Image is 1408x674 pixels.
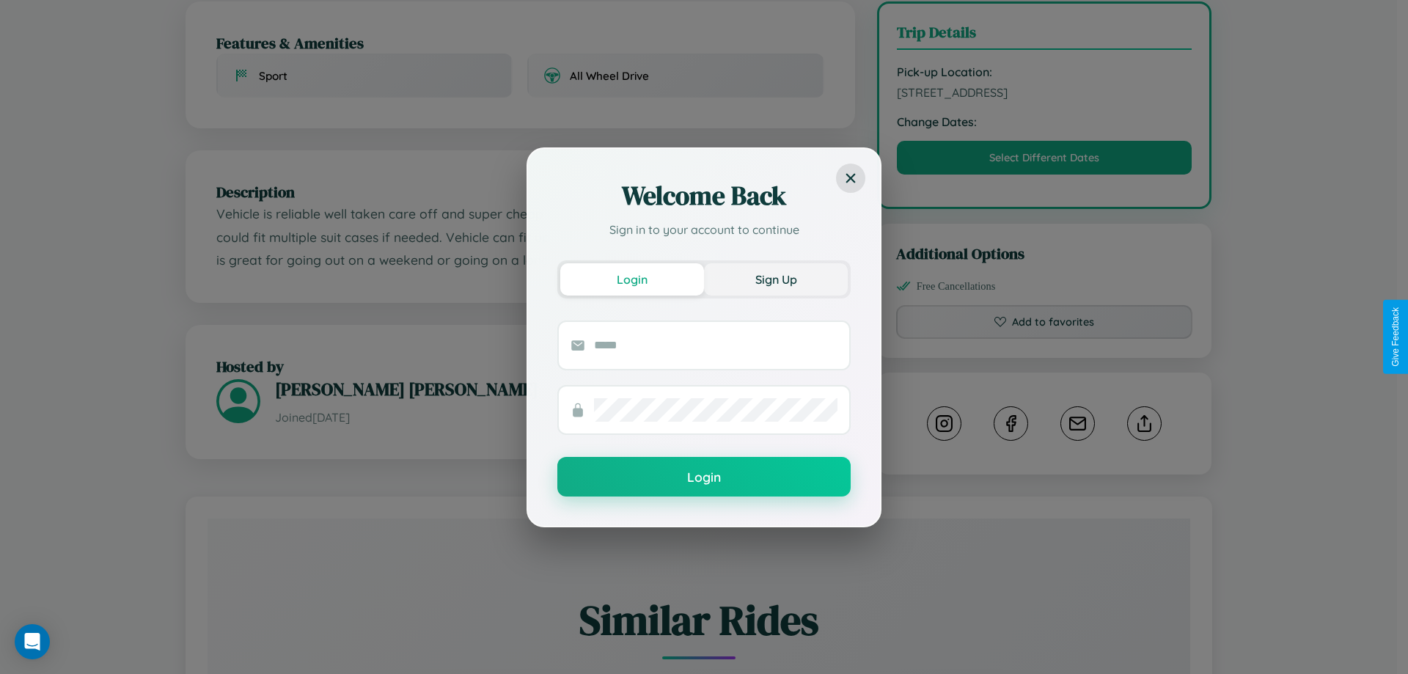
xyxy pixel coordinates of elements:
button: Login [560,263,704,296]
div: Give Feedback [1390,307,1401,367]
h2: Welcome Back [557,178,851,213]
button: Sign Up [704,263,848,296]
div: Open Intercom Messenger [15,624,50,659]
button: Login [557,457,851,497]
p: Sign in to your account to continue [557,221,851,238]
